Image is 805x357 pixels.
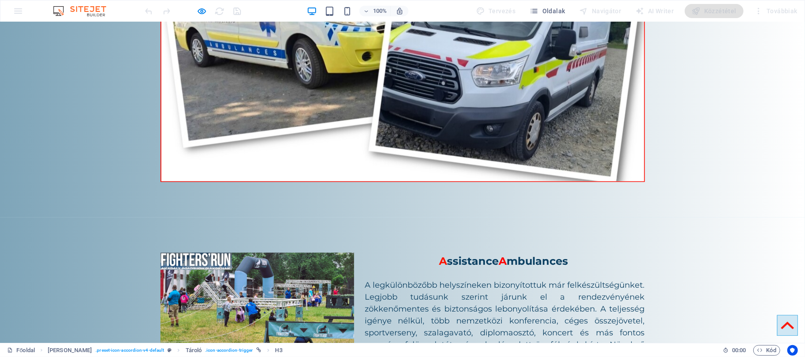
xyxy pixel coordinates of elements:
strong: mbulances [507,233,568,245]
span: Kód [757,345,776,356]
button: Oldalak [526,4,568,18]
img: Editor Logo [51,6,117,16]
span: Kattintson a kijelöléshez. Dupla kattintás az szerkesztéshez [48,345,92,356]
strong: ssistance [447,233,499,245]
i: Ez az elem egy testreszabható előre beállítás [168,348,172,353]
span: 00 00 [732,345,746,356]
span: . icon-accordion-trigger [205,345,253,356]
i: Ez az elem hivatkozásra mutat [256,348,261,353]
span: Kattintson a kijelöléshez. Dupla kattintás az szerkesztéshez [275,345,282,356]
span: : [738,347,740,353]
button: Kód [753,345,780,356]
div: Tervezés (Ctrl+Alt+Y) [473,4,519,18]
span: . preset-icon-accordion-v4-default [95,345,164,356]
span: Kattintson a kijelöléshez. Dupla kattintás az szerkesztéshez [186,345,202,356]
h6: Munkamenet idő [723,345,746,356]
nav: breadcrumb [48,345,282,356]
button: 100% [359,6,391,16]
i: Átméretezés esetén automatikusan beállítja a nagyítási szintet a választott eszköznek megfelelően. [396,7,404,15]
button: Usercentrics [787,345,798,356]
strong: A [439,233,447,245]
span: Oldalak [530,7,565,15]
strong: A [499,233,507,245]
h6: 100% [373,6,387,16]
a: Kattintson a kijelölés megszüntetéséhez. Dupla kattintás az oldalak megnyitásához [7,345,35,356]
